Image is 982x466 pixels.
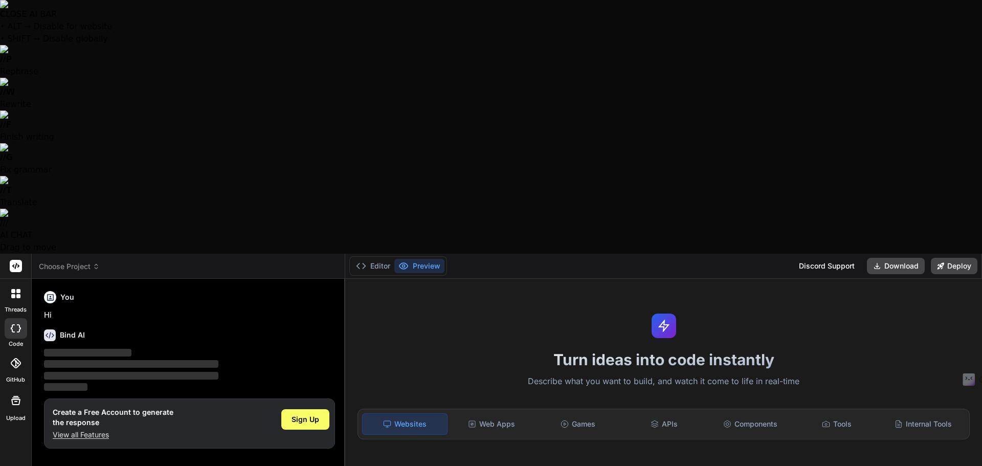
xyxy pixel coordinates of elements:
[102,59,110,68] img: tab_keywords_by_traffic_grey.svg
[6,375,25,384] label: GitHub
[536,413,620,435] div: Games
[450,413,534,435] div: Web Apps
[5,305,27,314] label: threads
[39,261,100,272] span: Choose Project
[28,59,36,68] img: tab_domain_overview_orange.svg
[795,413,879,435] div: Tools
[881,413,965,435] div: Internal Tools
[292,414,319,425] span: Sign Up
[16,27,25,35] img: website_grey.svg
[39,60,92,67] div: Domain Overview
[44,360,218,368] span: ‌
[9,340,23,348] label: code
[53,430,173,440] p: View all Features
[44,309,335,321] p: Hi
[6,414,26,423] label: Upload
[931,258,977,274] button: Deploy
[27,27,113,35] div: Domain: [DOMAIN_NAME]
[351,350,976,369] h1: Turn ideas into code instantly
[867,258,925,274] button: Download
[44,349,131,357] span: ‌
[60,330,85,340] h6: Bind AI
[44,372,218,380] span: ‌
[622,413,706,435] div: APIs
[394,259,444,273] button: Preview
[362,413,448,435] div: Websites
[60,292,74,302] h6: You
[29,16,50,25] div: v 4.0.25
[53,407,173,428] h1: Create a Free Account to generate the response
[113,60,172,67] div: Keywords by Traffic
[793,258,861,274] div: Discord Support
[351,375,976,388] p: Describe what you want to build, and watch it come to life in real-time
[16,16,25,25] img: logo_orange.svg
[44,383,87,391] span: ‌
[352,259,394,273] button: Editor
[708,413,793,435] div: Components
